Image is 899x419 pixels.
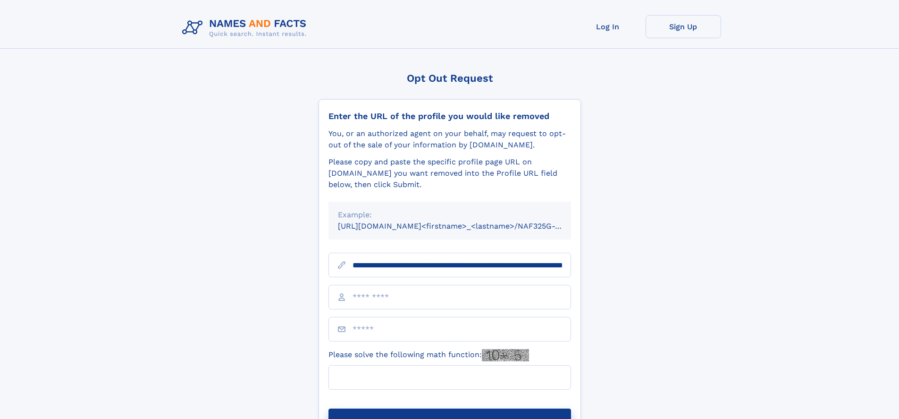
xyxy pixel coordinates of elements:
[338,222,589,231] small: [URL][DOMAIN_NAME]<firstname>_<lastname>/NAF325G-xxxxxxxx
[338,209,562,221] div: Example:
[570,15,646,38] a: Log In
[328,156,571,190] div: Please copy and paste the specific profile page URL on [DOMAIN_NAME] you want removed into the Pr...
[646,15,721,38] a: Sign Up
[328,111,571,121] div: Enter the URL of the profile you would like removed
[319,72,581,84] div: Opt Out Request
[328,349,529,361] label: Please solve the following math function:
[178,15,314,41] img: Logo Names and Facts
[328,128,571,151] div: You, or an authorized agent on your behalf, may request to opt-out of the sale of your informatio...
